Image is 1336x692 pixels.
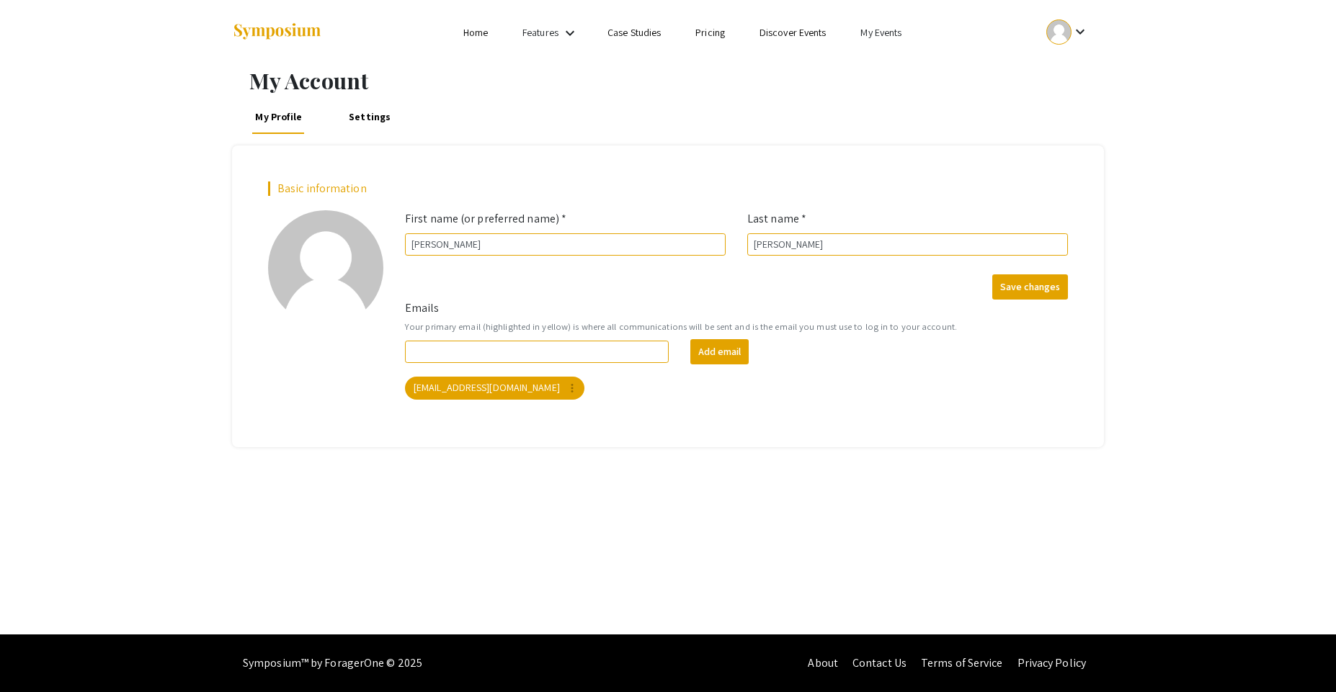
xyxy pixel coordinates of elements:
[690,339,749,364] button: Add email
[566,382,579,395] mat-icon: more_vert
[1031,16,1104,48] button: Expand account dropdown
[1072,23,1089,40] mat-icon: Expand account dropdown
[463,26,488,39] a: Home
[405,300,440,317] label: Emails
[1017,655,1086,670] a: Privacy Policy
[243,634,422,692] div: Symposium™ by ForagerOne © 2025
[760,26,827,39] a: Discover Events
[695,26,725,39] a: Pricing
[232,22,322,42] img: Symposium by ForagerOne
[346,99,394,134] a: Settings
[808,655,838,670] a: About
[405,210,566,228] label: First name (or preferred name) *
[249,68,1104,94] h1: My Account
[405,374,1068,403] mat-chip-list: Your emails
[747,210,806,228] label: Last name *
[522,26,558,39] a: Features
[852,655,907,670] a: Contact Us
[252,99,306,134] a: My Profile
[860,26,901,39] a: My Events
[921,655,1003,670] a: Terms of Service
[268,181,1068,195] h2: Basic information
[405,377,584,400] mat-chip: [EMAIL_ADDRESS][DOMAIN_NAME]
[561,24,579,42] mat-icon: Expand Features list
[405,320,1068,333] small: Your primary email (highlighted in yellow) is where all communications will be sent and is the em...
[607,26,661,39] a: Case Studies
[992,274,1068,300] button: Save changes
[402,374,587,403] app-email-chip: Your primary email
